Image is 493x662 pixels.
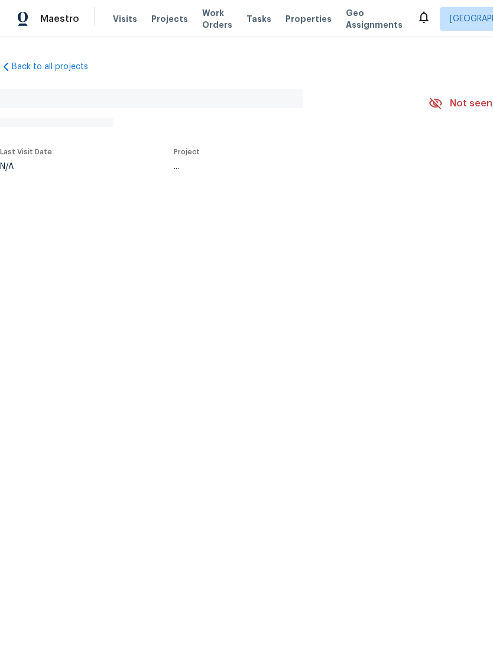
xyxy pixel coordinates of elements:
[346,7,403,31] span: Geo Assignments
[286,13,332,25] span: Properties
[174,148,200,155] span: Project
[202,7,232,31] span: Work Orders
[40,13,79,25] span: Maestro
[113,13,137,25] span: Visits
[246,15,271,23] span: Tasks
[151,13,188,25] span: Projects
[174,163,401,171] div: ...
